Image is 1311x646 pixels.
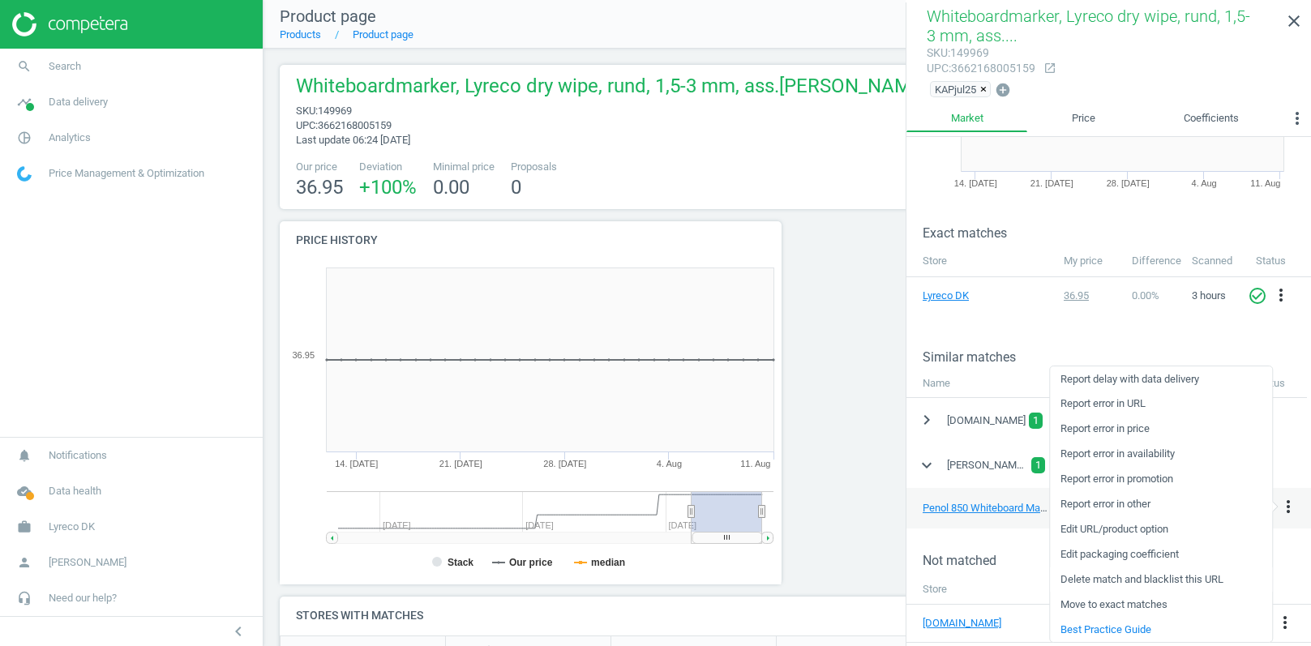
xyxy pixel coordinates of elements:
[296,119,318,131] span: upc :
[740,459,770,468] tspan: 11. Aug
[906,574,1045,605] th: Store
[954,178,997,188] tspan: 14. [DATE]
[318,105,352,117] span: 149969
[927,6,1250,45] span: Whiteboardmarker, Lyreco dry wipe, rund, 1,5-3 mm, ass....
[49,520,95,534] span: Lyreco DK
[1287,109,1307,128] i: more_vert
[49,59,81,74] span: Search
[1050,442,1272,467] a: Report error in availability
[1192,178,1217,188] tspan: 4. Aug
[292,350,315,360] text: 36.95
[1050,366,1272,391] a: Report delay with data delivery
[509,557,553,568] tspan: Our price
[1050,391,1272,417] a: Report error in URL
[923,225,1311,241] h3: Exact matches
[1132,289,1159,302] span: 0.00 %
[9,583,40,614] i: headset_mic
[49,591,117,605] span: Need our help?
[296,160,343,174] span: Our price
[433,176,469,199] span: 0.00
[927,61,1035,76] div: : 3662168005159
[1275,613,1295,632] i: more_vert
[17,166,32,182] img: wGWNvw8QSZomAAAAABJRU5ErkJggg==
[927,45,1035,61] div: : 149969
[335,459,378,468] tspan: 14. [DATE]
[359,176,417,199] span: +100 %
[511,176,521,199] span: 0
[1035,457,1041,473] span: 1
[229,622,248,641] i: chevron_left
[657,459,682,468] tspan: 4. Aug
[9,547,40,578] i: person
[917,410,936,430] i: chevron_right
[1050,542,1272,567] a: Edit packaging coefficient
[218,621,259,642] button: chevron_left
[1050,617,1272,642] a: Best Practice Guide
[1056,246,1124,277] th: My price
[49,448,107,463] span: Notifications
[980,82,990,96] button: ×
[935,82,976,96] span: KAPjul25
[994,81,1012,100] button: add_circle
[1248,246,1311,277] th: Status
[439,459,482,468] tspan: 21. [DATE]
[1247,369,1307,399] div: Status
[280,6,376,26] span: Product page
[1050,417,1272,442] a: Report error in price
[9,511,40,542] i: work
[1184,246,1248,277] th: Scanned
[1140,105,1283,132] a: Coefficients
[1043,62,1056,75] i: open_in_new
[1064,289,1116,303] div: 36.95
[280,221,782,259] h4: Price history
[906,246,1056,277] th: Store
[1050,467,1272,492] a: Report error in promotion
[49,484,101,498] span: Data health
[1251,178,1281,188] tspan: 11. Aug
[1275,613,1295,634] button: more_vert
[912,451,941,481] button: expand_more
[296,73,1195,104] span: Whiteboardmarker, Lyreco dry wipe, rund, 1,5-3 mm, ass.[PERSON_NAME], pakke a 4 stk, 3662168005159
[591,557,625,568] tspan: median
[49,555,126,570] span: [PERSON_NAME]
[1050,492,1272,517] a: Report error in other
[1279,497,1298,518] button: more_vert
[49,95,108,109] span: Data delivery
[511,160,557,174] span: Proposals
[947,458,1028,473] span: [PERSON_NAME][DOMAIN_NAME]
[906,369,1048,399] div: Name
[296,134,410,146] span: Last update 06:24 [DATE]
[923,349,1311,365] h3: Similar matches
[1271,285,1291,305] i: more_vert
[9,51,40,82] i: search
[49,166,204,181] span: Price Management & Optimization
[1283,105,1311,137] button: more_vert
[1279,497,1298,516] i: more_vert
[9,122,40,153] i: pie_chart_outlined
[433,160,495,174] span: Minimal price
[1050,517,1272,542] a: Edit URL/product option
[280,597,1295,635] h4: Stores with matches
[9,87,40,118] i: timeline
[906,105,1027,132] a: Market
[923,289,1004,303] a: Lyreco DK
[12,12,127,36] img: ajHJNr6hYgQAAAAASUVORK5CYII=
[1271,285,1291,306] button: more_vert
[912,405,941,435] button: chevron_right
[543,459,586,468] tspan: 28. [DATE]
[980,83,987,96] span: ×
[1284,11,1304,31] i: close
[1248,286,1267,306] i: check_circle_outline
[1107,178,1150,188] tspan: 28. [DATE]
[1050,592,1272,617] a: Move to exact matches
[927,62,949,75] span: upc
[296,176,343,199] span: 36.95
[448,557,473,568] tspan: Stack
[280,28,321,41] a: Products
[49,130,91,145] span: Analytics
[923,502,1151,514] a: Penol 850 Whiteboard Marker | 4 [PERSON_NAME]
[1035,62,1056,76] a: open_in_new
[923,553,1311,568] h3: Not matched
[1050,567,1272,593] a: Delete match and blacklist this URL
[1045,574,1121,605] th: Last check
